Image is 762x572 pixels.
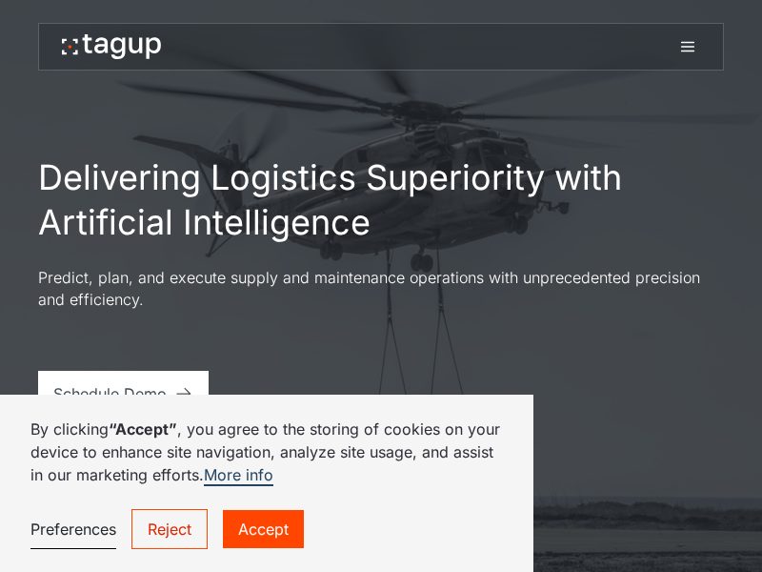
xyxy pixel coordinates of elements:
[131,509,208,549] a: Reject
[109,419,177,439] strong: “Accept”
[38,155,724,245] h1: Delivering Logistics Superiority with Artificial Intelligence
[38,371,209,417] a: Schedule Demo
[204,465,273,486] a: More info
[53,382,167,405] div: Schedule Demo
[223,510,304,548] a: Accept
[30,418,503,486] p: By clicking , you agree to the storing of cookies on your device to enhance site navigation, anal...
[30,510,116,549] a: Preferences
[38,267,724,310] p: Predict, plan, and execute supply and maintenance operations with unprecedented precision and eff...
